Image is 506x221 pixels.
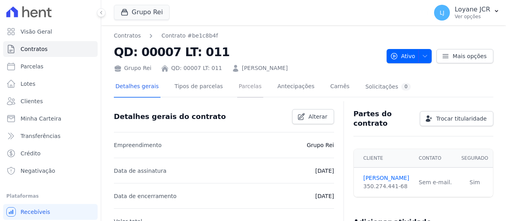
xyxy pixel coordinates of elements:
a: Contratos [114,32,141,40]
td: Sem e-mail. [414,168,457,197]
a: Minha Carteira [3,111,98,127]
a: Recebíveis [3,204,98,220]
div: 350.274.441-68 [363,182,409,191]
a: [PERSON_NAME] [242,64,288,72]
a: Parcelas [3,59,98,74]
h3: Detalhes gerais do contrato [114,112,226,121]
span: Recebíveis [21,208,50,216]
button: Ativo [387,49,432,63]
div: Plataformas [6,191,94,201]
th: Contato [414,149,457,168]
a: [PERSON_NAME] [363,174,409,182]
a: Antecipações [276,77,316,98]
a: Visão Geral [3,24,98,40]
a: Transferências [3,128,98,144]
span: Contratos [21,45,47,53]
th: Segurado [457,149,493,168]
span: Trocar titularidade [436,115,487,123]
div: Solicitações [365,83,411,91]
span: Visão Geral [21,28,52,36]
span: Transferências [21,132,60,140]
a: Alterar [292,109,334,124]
a: QD: 00007 LT: 011 [171,64,222,72]
span: LJ [440,10,444,15]
p: [DATE] [315,191,334,201]
p: [DATE] [315,166,334,176]
span: Clientes [21,97,43,105]
p: Empreendimento [114,140,162,150]
button: Grupo Rei [114,5,170,20]
a: Detalhes gerais [114,77,160,98]
span: Parcelas [21,62,43,70]
td: Sim [457,168,493,197]
nav: Breadcrumb [114,32,218,40]
a: Mais opções [436,49,493,63]
div: Grupo Rei [114,64,151,72]
a: Parcelas [237,77,263,98]
a: Tipos de parcelas [173,77,225,98]
p: Grupo Rei [307,140,334,150]
span: Minha Carteira [21,115,61,123]
a: Crédito [3,145,98,161]
h2: QD: 00007 LT: 011 [114,43,380,61]
a: Solicitações0 [364,77,412,98]
nav: Breadcrumb [114,32,380,40]
a: Trocar titularidade [420,111,493,126]
span: Negativação [21,167,55,175]
p: Loyane JCR [455,6,490,13]
div: 0 [401,83,411,91]
a: Contrato #be1c8b4f [161,32,218,40]
th: Cliente [354,149,414,168]
p: Data de assinatura [114,166,166,176]
span: Ativo [390,49,415,63]
a: Negativação [3,163,98,179]
a: Lotes [3,76,98,92]
button: LJ Loyane JCR Ver opções [428,2,506,24]
span: Alterar [308,113,327,121]
h3: Partes do contrato [353,109,413,128]
span: Lotes [21,80,36,88]
span: Mais opções [453,52,487,60]
a: Contratos [3,41,98,57]
a: Clientes [3,93,98,109]
p: Data de encerramento [114,191,177,201]
a: Carnês [329,77,351,98]
span: Crédito [21,149,41,157]
p: Ver opções [455,13,490,20]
